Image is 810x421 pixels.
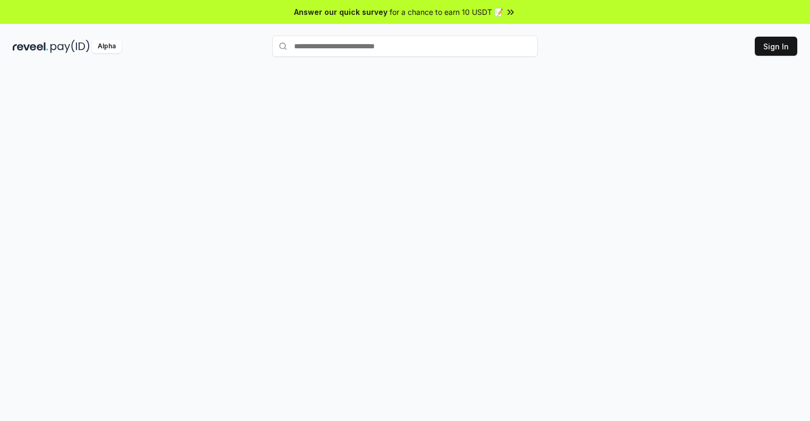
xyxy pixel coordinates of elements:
[92,40,122,53] div: Alpha
[390,6,503,18] span: for a chance to earn 10 USDT 📝
[13,40,48,53] img: reveel_dark
[755,37,797,56] button: Sign In
[50,40,90,53] img: pay_id
[294,6,387,18] span: Answer our quick survey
